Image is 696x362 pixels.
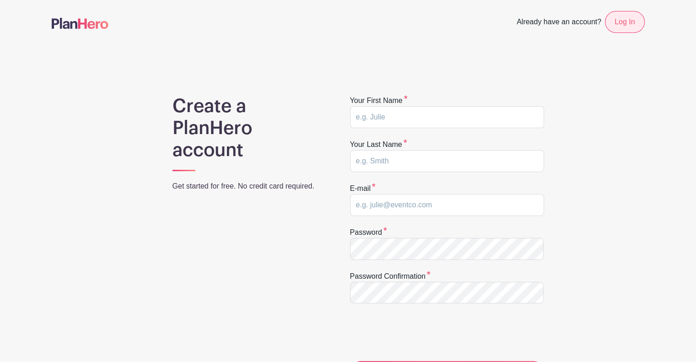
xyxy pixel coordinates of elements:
[350,150,544,172] input: e.g. Smith
[350,95,408,106] label: Your first name
[350,271,431,282] label: Password confirmation
[517,13,601,33] span: Already have an account?
[173,181,326,192] p: Get started for free. No credit card required.
[173,95,326,161] h1: Create a PlanHero account
[350,139,407,150] label: Your last name
[605,11,644,33] a: Log In
[350,194,544,216] input: e.g. julie@eventco.com
[350,183,376,194] label: E-mail
[350,314,489,350] iframe: reCAPTCHA
[350,106,544,128] input: e.g. Julie
[52,18,108,29] img: logo-507f7623f17ff9eddc593b1ce0a138ce2505c220e1c5a4e2b4648c50719b7d32.svg
[350,227,387,238] label: Password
